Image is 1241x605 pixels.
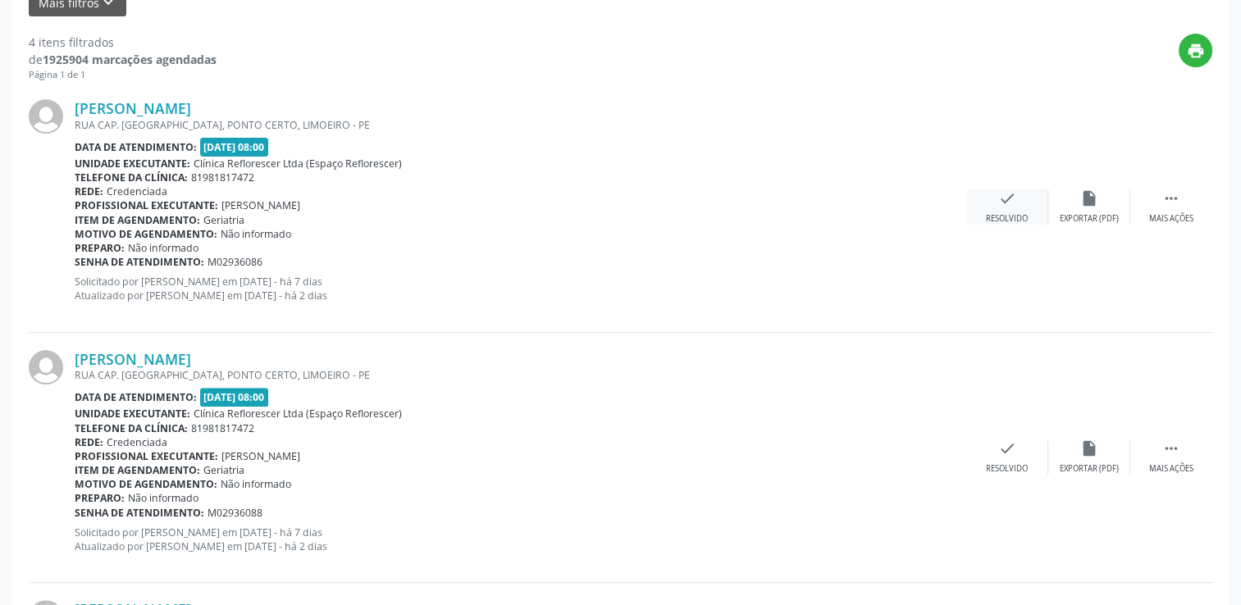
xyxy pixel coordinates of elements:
[75,435,103,449] b: Rede:
[75,227,217,241] b: Motivo de agendamento:
[203,463,244,477] span: Geriatria
[221,227,291,241] span: Não informado
[75,157,190,171] b: Unidade executante:
[1060,213,1119,225] div: Exportar (PDF)
[29,99,63,134] img: img
[75,213,200,227] b: Item de agendamento:
[75,118,966,132] div: RUA CAP. [GEOGRAPHIC_DATA], PONTO CERTO, LIMOEIRO - PE
[998,189,1016,207] i: check
[1179,34,1212,67] button: print
[986,463,1028,475] div: Resolvido
[208,255,262,269] span: M02936086
[1080,189,1098,207] i: insert_drive_file
[200,388,269,407] span: [DATE] 08:00
[1162,189,1180,207] i: 
[75,407,190,421] b: Unidade executante:
[29,350,63,384] img: img
[75,255,204,269] b: Senha de atendimento:
[75,477,217,491] b: Motivo de agendamento:
[191,421,254,435] span: 81981817472
[1149,463,1193,475] div: Mais ações
[194,157,402,171] span: Clínica Reflorescer Ltda (Espaço Reflorescer)
[75,463,200,477] b: Item de agendamento:
[107,435,167,449] span: Credenciada
[998,439,1016,457] i: check
[75,140,197,154] b: Data de atendimento:
[75,506,204,520] b: Senha de atendimento:
[75,525,966,553] p: Solicitado por [PERSON_NAME] em [DATE] - há 7 dias Atualizado por [PERSON_NAME] em [DATE] - há 2 ...
[221,449,300,463] span: [PERSON_NAME]
[1149,213,1193,225] div: Mais ações
[1060,463,1119,475] div: Exportar (PDF)
[75,491,125,505] b: Preparo:
[200,138,269,157] span: [DATE] 08:00
[128,241,198,255] span: Não informado
[75,99,191,117] a: [PERSON_NAME]
[75,350,191,368] a: [PERSON_NAME]
[1162,439,1180,457] i: 
[107,184,167,198] span: Credenciada
[194,407,402,421] span: Clínica Reflorescer Ltda (Espaço Reflorescer)
[75,184,103,198] b: Rede:
[208,506,262,520] span: M02936088
[75,368,966,382] div: RUA CAP. [GEOGRAPHIC_DATA], PONTO CERTO, LIMOEIRO - PE
[203,213,244,227] span: Geriatria
[43,52,217,67] strong: 1925904 marcações agendadas
[75,198,218,212] b: Profissional executante:
[75,449,218,463] b: Profissional executante:
[986,213,1028,225] div: Resolvido
[75,390,197,404] b: Data de atendimento:
[191,171,254,184] span: 81981817472
[75,275,966,302] p: Solicitado por [PERSON_NAME] em [DATE] - há 7 dias Atualizado por [PERSON_NAME] em [DATE] - há 2 ...
[29,68,217,82] div: Página 1 de 1
[75,421,188,435] b: Telefone da clínica:
[221,477,291,491] span: Não informado
[1187,42,1205,60] i: print
[29,34,217,51] div: 4 itens filtrados
[29,51,217,68] div: de
[75,241,125,255] b: Preparo:
[1080,439,1098,457] i: insert_drive_file
[75,171,188,184] b: Telefone da clínica:
[128,491,198,505] span: Não informado
[221,198,300,212] span: [PERSON_NAME]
